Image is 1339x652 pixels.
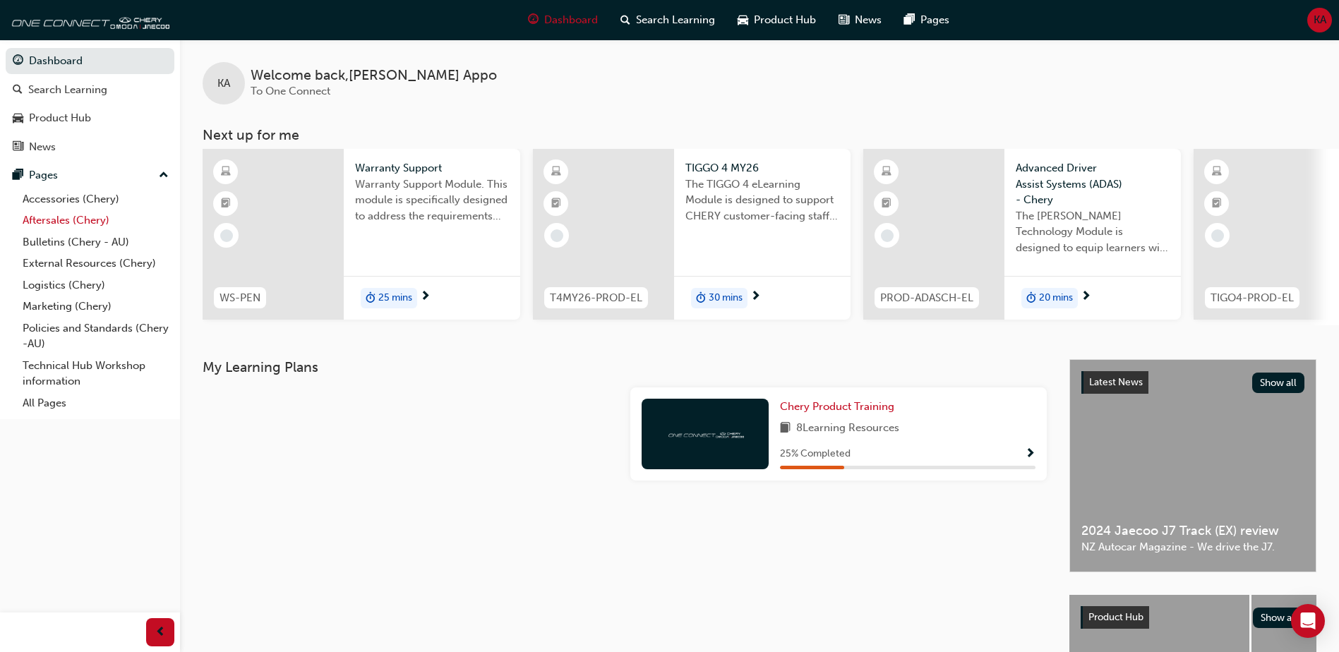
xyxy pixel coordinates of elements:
[1314,12,1326,28] span: KA
[1088,611,1143,623] span: Product Hub
[251,85,330,97] span: To One Connect
[636,12,715,28] span: Search Learning
[551,163,561,181] span: learningResourceType_ELEARNING-icon
[28,82,107,98] div: Search Learning
[6,48,174,74] a: Dashboard
[609,6,726,35] a: search-iconSearch Learning
[366,289,376,308] span: duration-icon
[855,12,882,28] span: News
[1025,448,1035,461] span: Show Progress
[203,149,520,320] a: WS-PENWarranty SupportWarranty Support Module. This module is specifically designed to address th...
[750,291,761,303] span: next-icon
[7,6,169,34] img: oneconnect
[13,141,23,154] span: news-icon
[920,12,949,28] span: Pages
[893,6,961,35] a: pages-iconPages
[217,76,230,92] span: KA
[29,110,91,126] div: Product Hub
[544,12,598,28] span: Dashboard
[1025,445,1035,463] button: Show Progress
[551,195,561,213] span: booktick-icon
[827,6,893,35] a: news-iconNews
[1212,163,1222,181] span: learningResourceType_ELEARNING-icon
[1252,373,1305,393] button: Show all
[221,195,231,213] span: booktick-icon
[1089,376,1143,388] span: Latest News
[863,149,1181,320] a: PROD-ADASCH-ELAdvanced Driver Assist Systems (ADAS) - CheryThe [PERSON_NAME] Technology Module is...
[904,11,915,29] span: pages-icon
[1253,608,1306,628] button: Show all
[17,253,174,274] a: External Resources (Chery)
[17,392,174,414] a: All Pages
[780,400,894,413] span: Chery Product Training
[355,176,509,224] span: Warranty Support Module. This module is specifically designed to address the requirements and pro...
[754,12,816,28] span: Product Hub
[780,446,851,462] span: 25 % Completed
[796,420,899,437] span: 8 Learning Resources
[517,6,609,35] a: guage-iconDashboard
[29,167,58,183] div: Pages
[881,229,894,242] span: learningRecordVerb_NONE-icon
[880,290,973,306] span: PROD-ADASCH-EL
[666,427,744,440] img: oneconnect
[780,399,900,415] a: Chery Product Training
[221,163,231,181] span: learningResourceType_ELEARNING-icon
[355,160,509,176] span: Warranty Support
[550,290,642,306] span: T4MY26-PROD-EL
[180,127,1339,143] h3: Next up for me
[1081,523,1304,539] span: 2024 Jaecoo J7 Track (EX) review
[13,55,23,68] span: guage-icon
[17,274,174,296] a: Logistics (Chery)
[1211,290,1294,306] span: TIGO4-PROD-EL
[203,359,1047,375] h3: My Learning Plans
[220,290,260,306] span: WS-PEN
[620,11,630,29] span: search-icon
[29,139,56,155] div: News
[17,355,174,392] a: Technical Hub Workshop information
[13,84,23,97] span: search-icon
[709,290,743,306] span: 30 mins
[1016,160,1170,208] span: Advanced Driver Assist Systems (ADAS) - Chery
[159,167,169,185] span: up-icon
[251,68,497,84] span: Welcome back , [PERSON_NAME] Appo
[685,176,839,224] span: The TIGGO 4 eLearning Module is designed to support CHERY customer-facing staff with the product ...
[726,6,827,35] a: car-iconProduct Hub
[528,11,539,29] span: guage-icon
[155,624,166,641] span: prev-icon
[378,290,412,306] span: 25 mins
[17,210,174,231] a: Aftersales (Chery)
[1081,291,1091,303] span: next-icon
[1081,606,1305,629] a: Product HubShow all
[13,169,23,182] span: pages-icon
[882,163,891,181] span: learningResourceType_ELEARNING-icon
[1081,539,1304,555] span: NZ Autocar Magazine - We drive the J7.
[1212,195,1222,213] span: booktick-icon
[13,112,23,125] span: car-icon
[6,134,174,160] a: News
[1016,208,1170,256] span: The [PERSON_NAME] Technology Module is designed to equip learners with essential knowledge about ...
[839,11,849,29] span: news-icon
[420,291,431,303] span: next-icon
[6,162,174,188] button: Pages
[1039,290,1073,306] span: 20 mins
[17,231,174,253] a: Bulletins (Chery - AU)
[1069,359,1316,572] a: Latest NewsShow all2024 Jaecoo J7 Track (EX) reviewNZ Autocar Magazine - We drive the J7.
[1291,604,1325,638] div: Open Intercom Messenger
[1211,229,1224,242] span: learningRecordVerb_NONE-icon
[882,195,891,213] span: booktick-icon
[17,318,174,355] a: Policies and Standards (Chery -AU)
[551,229,563,242] span: learningRecordVerb_NONE-icon
[696,289,706,308] span: duration-icon
[6,45,174,162] button: DashboardSearch LearningProduct HubNews
[738,11,748,29] span: car-icon
[1081,371,1304,394] a: Latest NewsShow all
[780,420,791,437] span: book-icon
[6,105,174,131] a: Product Hub
[17,296,174,318] a: Marketing (Chery)
[685,160,839,176] span: TIGGO 4 MY26
[1307,8,1332,32] button: KA
[1026,289,1036,308] span: duration-icon
[17,188,174,210] a: Accessories (Chery)
[533,149,851,320] a: T4MY26-PROD-ELTIGGO 4 MY26The TIGGO 4 eLearning Module is designed to support CHERY customer-faci...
